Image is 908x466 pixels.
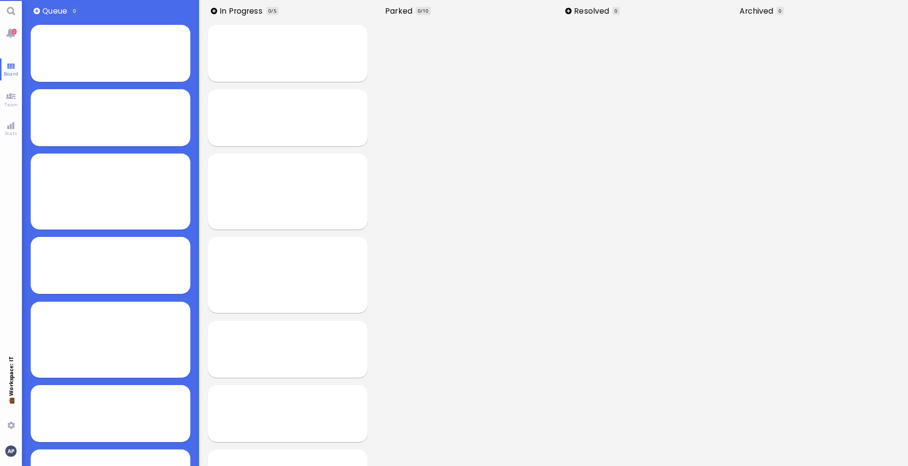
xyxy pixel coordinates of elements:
[220,5,265,17] span: In progress
[565,8,572,14] button: Add
[73,7,76,14] span: 0
[778,7,781,14] span: 0
[421,7,428,14] span: /10
[385,5,415,17] span: Parked
[34,8,40,14] button: Add
[740,5,777,17] span: Archived
[2,101,20,108] span: Team
[42,5,70,17] span: Queue
[271,7,276,14] span: /5
[5,446,16,456] img: You
[418,7,421,14] span: 0
[2,130,19,136] span: Stats
[268,7,271,14] span: 0
[574,5,612,17] span: Resolved
[614,7,617,14] span: 0
[211,8,217,14] button: Add
[7,396,15,418] span: 💼 Workspace: IT
[12,29,17,35] span: 2
[1,70,20,77] span: Board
